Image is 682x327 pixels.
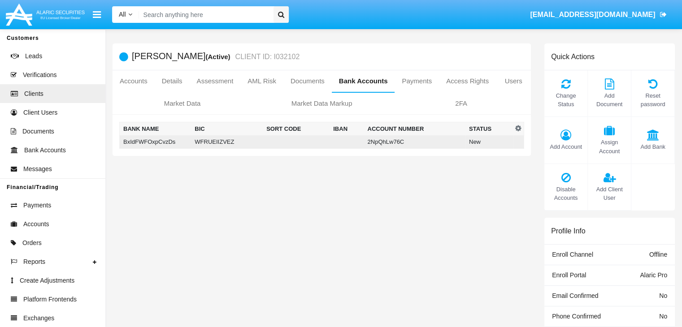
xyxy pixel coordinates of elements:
[552,292,598,299] span: Email Confirmed
[364,135,465,149] td: 2NpQhLw76C
[439,70,496,92] a: Access Rights
[592,138,626,155] span: Assign Account
[139,6,270,23] input: Search
[549,142,583,151] span: Add Account
[22,238,42,248] span: Orders
[640,271,667,279] span: Alaric Pro
[205,52,233,62] div: (Active)
[252,93,391,114] a: Market Data Markup
[25,52,42,61] span: Leads
[112,10,139,19] a: All
[233,53,300,60] small: CLIENT ID: I032102
[22,127,54,136] span: Documents
[24,146,66,155] span: Bank Accounts
[132,52,300,62] h5: [PERSON_NAME]
[592,91,626,108] span: Add Document
[190,70,241,92] a: Assessment
[23,164,52,174] span: Messages
[391,93,531,114] a: 2FA
[549,185,583,202] span: Disable Accounts
[283,70,332,92] a: Documents
[191,122,263,136] th: BIC
[263,122,330,136] th: Sort Code
[155,70,190,92] a: Details
[549,91,583,108] span: Change Status
[23,70,56,80] span: Verifications
[530,11,655,18] span: [EMAIL_ADDRESS][DOMAIN_NAME]
[332,70,395,92] a: Bank Accounts
[120,135,191,149] td: BxIdFWFOxpCvzDs
[465,122,513,136] th: Status
[552,313,601,320] span: Phone Confirmed
[551,52,595,61] h6: Quick Actions
[465,135,513,149] td: New
[119,11,126,18] span: All
[23,314,54,323] span: Exchanges
[592,185,626,202] span: Add Client User
[659,313,667,320] span: No
[120,122,191,136] th: Bank Name
[24,89,43,99] span: Clients
[552,251,593,258] span: Enroll Channel
[23,257,45,267] span: Reports
[364,122,465,136] th: Account Number
[496,70,531,92] a: Users
[113,70,155,92] a: Accounts
[649,251,667,258] span: Offline
[552,271,586,279] span: Enroll Portal
[526,2,671,27] a: [EMAIL_ADDRESS][DOMAIN_NAME]
[23,219,49,229] span: Accounts
[240,70,283,92] a: AML Risk
[659,292,667,299] span: No
[23,295,77,304] span: Platform Frontends
[191,135,263,149] td: WFRUEIIZVEZ
[23,201,51,210] span: Payments
[113,93,252,114] a: Market Data
[636,91,670,108] span: Reset password
[636,142,670,151] span: Add Bank
[20,276,74,285] span: Create Adjustments
[4,1,86,28] img: Logo image
[23,108,57,117] span: Client Users
[551,227,585,235] h6: Profile Info
[395,70,439,92] a: Payments
[330,122,364,136] th: IBAN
